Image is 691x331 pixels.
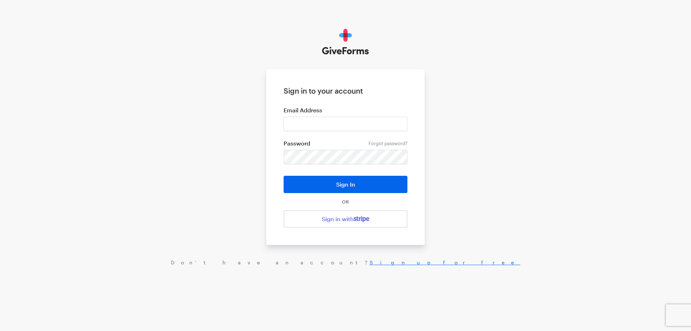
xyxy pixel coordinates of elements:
a: Sign in with [284,210,407,228]
img: GiveForms [322,29,369,55]
div: Don’t have an account? [7,259,684,266]
h1: Sign in to your account [284,86,407,95]
label: Password [284,140,407,147]
span: OR [340,199,351,205]
label: Email Address [284,107,407,114]
a: Forgot password? [369,140,407,146]
button: Sign In [284,176,407,193]
a: Sign up for free [370,259,520,265]
img: stripe-07469f1003232ad58a8838275b02f7af1ac9ba95304e10fa954b414cd571f63b.svg [354,216,369,222]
